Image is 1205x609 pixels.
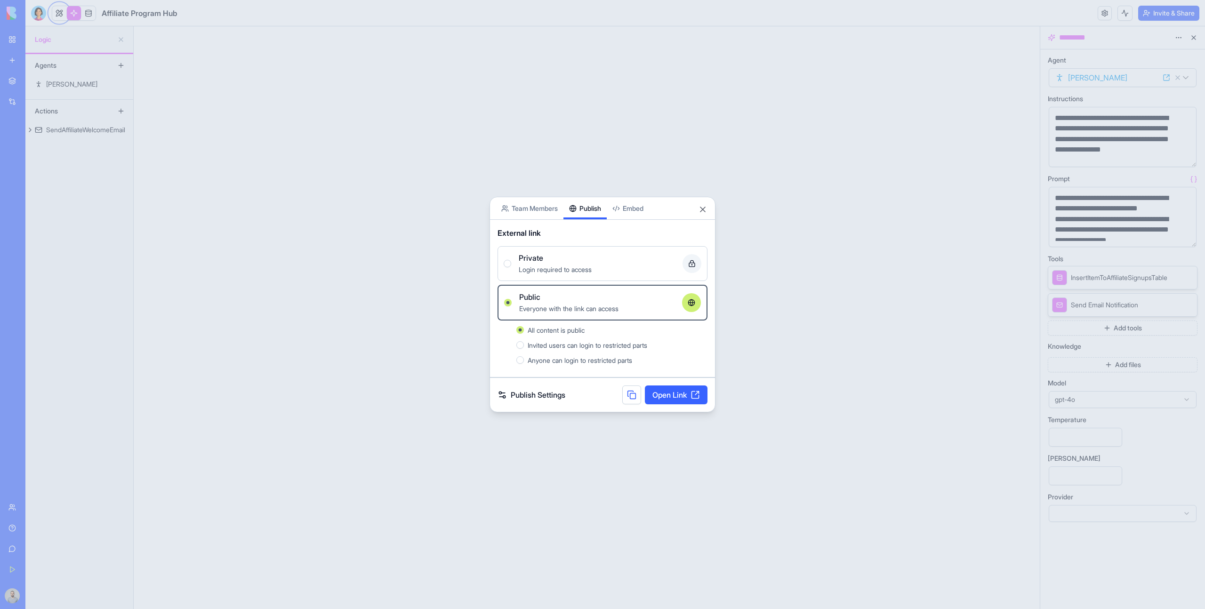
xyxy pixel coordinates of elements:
[504,299,512,306] button: PublicEveryone with the link can access
[528,341,647,349] span: Invited users can login to restricted parts
[563,197,607,219] button: Publish
[504,260,511,267] button: PrivateLogin required to access
[519,291,540,303] span: Public
[498,389,565,401] a: Publish Settings
[519,265,592,273] span: Login required to access
[496,197,563,219] button: Team Members
[528,356,632,364] span: Anyone can login to restricted parts
[528,326,585,334] span: All content is public
[607,197,649,219] button: Embed
[519,252,543,264] span: Private
[519,304,619,313] span: Everyone with the link can access
[516,326,524,334] button: All content is public
[516,356,524,364] button: Anyone can login to restricted parts
[516,341,524,349] button: Invited users can login to restricted parts
[645,385,707,404] a: Open Link
[498,227,541,239] span: External link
